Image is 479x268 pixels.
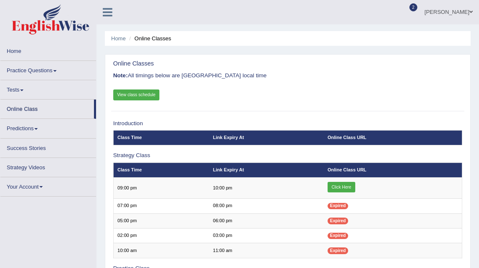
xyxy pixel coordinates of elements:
[113,178,209,199] td: 09:00 pm
[0,139,96,155] a: Success Stories
[113,72,128,79] b: Note:
[328,233,348,239] span: Expired
[324,130,462,145] th: Online Class URL
[127,34,171,42] li: Online Classes
[113,121,463,127] h3: Introduction
[328,182,355,193] a: Click Here
[0,100,94,116] a: Online Class
[113,73,463,79] h3: All timings below are [GEOGRAPHIC_DATA] local time
[209,213,323,228] td: 06:00 pm
[113,229,209,243] td: 02:00 pm
[113,213,209,228] td: 05:00 pm
[113,152,463,159] h3: Strategy Class
[209,229,323,243] td: 03:00 pm
[324,163,462,177] th: Online Class URL
[328,203,348,209] span: Expired
[0,80,96,97] a: Tests
[113,243,209,258] td: 10:00 am
[328,218,348,224] span: Expired
[0,42,96,58] a: Home
[113,130,209,145] th: Class Time
[0,177,96,194] a: Your Account
[209,199,323,213] td: 08:00 pm
[113,163,209,177] th: Class Time
[209,163,323,177] th: Link Expiry At
[209,243,323,258] td: 11:00 am
[0,158,96,174] a: Strategy Videos
[113,89,160,100] a: View class schedule
[409,3,418,11] span: 2
[113,199,209,213] td: 07:00 pm
[113,60,330,67] h2: Online Classes
[0,61,96,77] a: Practice Questions
[0,119,96,135] a: Predictions
[111,35,126,42] a: Home
[209,130,323,145] th: Link Expiry At
[328,247,348,254] span: Expired
[209,178,323,199] td: 10:00 pm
